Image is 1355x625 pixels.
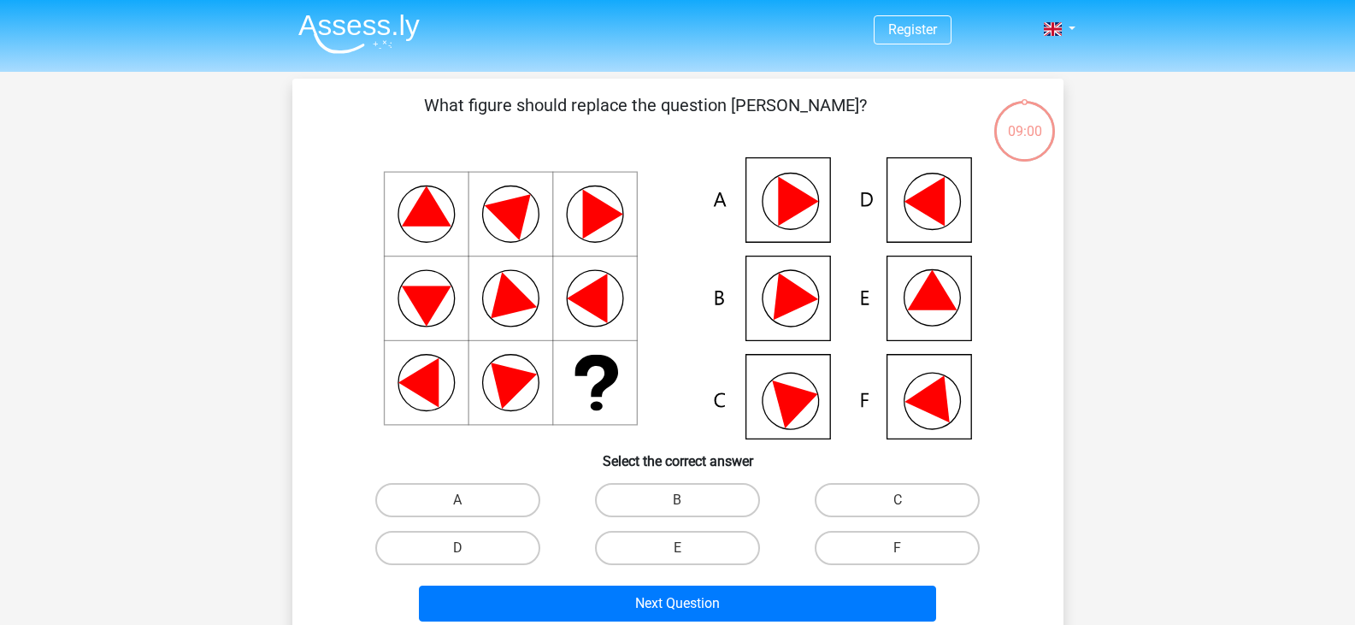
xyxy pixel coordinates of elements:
[419,586,936,622] button: Next Question
[320,439,1036,469] h6: Select the correct answer
[595,531,760,565] label: E
[888,21,937,38] a: Register
[298,14,420,54] img: Assessly
[993,99,1057,142] div: 09:00
[375,531,540,565] label: D
[815,531,980,565] label: F
[595,483,760,517] label: B
[320,92,972,144] p: What figure should replace the question [PERSON_NAME]?
[815,483,980,517] label: C
[375,483,540,517] label: A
